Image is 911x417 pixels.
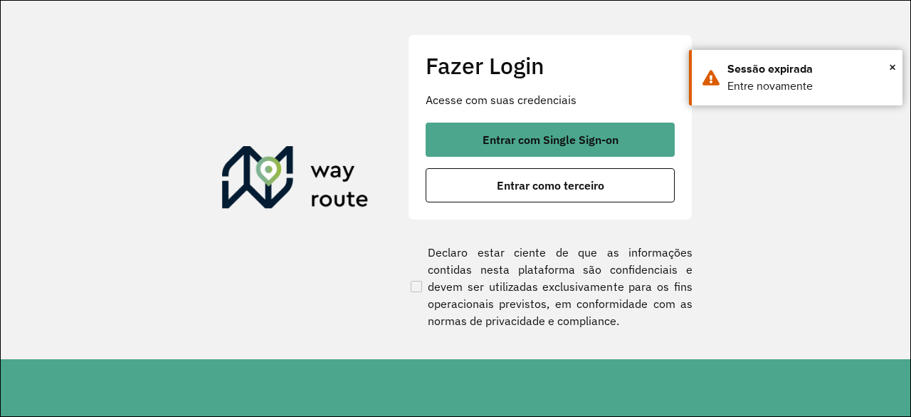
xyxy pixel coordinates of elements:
[889,56,896,78] button: Close
[727,61,892,78] div: Sessão expirada
[426,52,675,79] h2: Fazer Login
[222,146,369,215] img: Roteirizador AmbevTech
[426,123,675,157] button: button
[426,91,675,108] p: Acesse com suas credenciais
[497,180,604,191] span: Entrar como terceiro
[727,78,892,95] div: Entre novamente
[408,244,693,329] label: Declaro estar ciente de que as informações contidas nesta plataforma são confidenciais e devem se...
[889,56,896,78] span: ×
[426,168,675,202] button: button
[483,134,618,145] span: Entrar com Single Sign-on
